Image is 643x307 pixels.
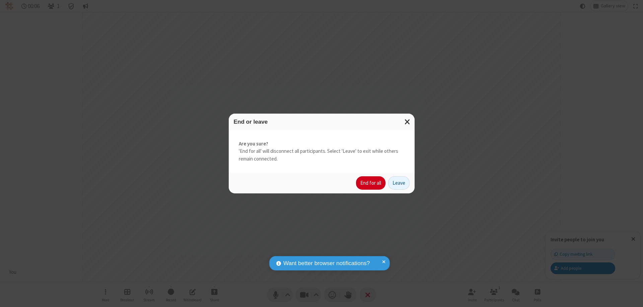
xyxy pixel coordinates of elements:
button: Leave [388,176,410,190]
h3: End or leave [234,119,410,125]
button: Close modal [401,114,415,130]
span: Want better browser notifications? [283,259,370,268]
strong: Are you sure? [239,140,405,148]
div: 'End for all' will disconnect all participants. Select 'Leave' to exit while others remain connec... [229,130,415,173]
button: End for all [356,176,385,190]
